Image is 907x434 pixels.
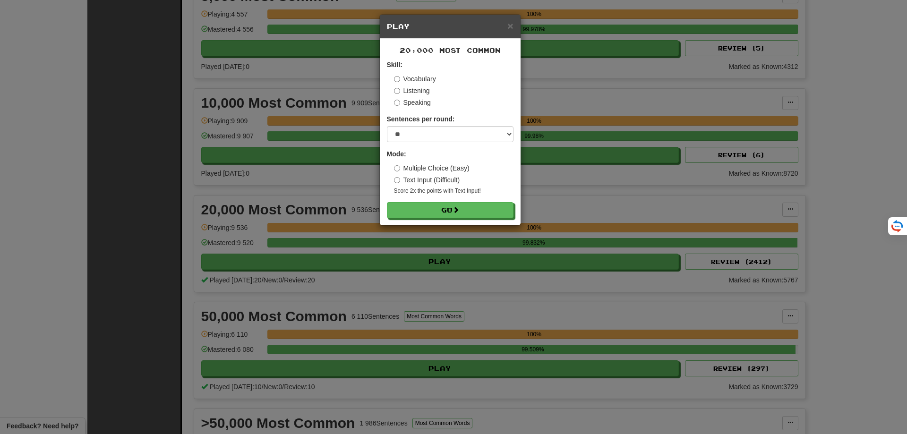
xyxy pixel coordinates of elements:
[394,76,400,82] input: Vocabulary
[387,202,513,218] button: Go
[394,165,400,171] input: Multiple Choice (Easy)
[400,46,501,54] span: 20,000 Most Common
[394,86,430,95] label: Listening
[394,100,400,106] input: Speaking
[394,98,431,107] label: Speaking
[387,22,513,31] h5: Play
[394,175,460,185] label: Text Input (Difficult)
[394,187,513,195] small: Score 2x the points with Text Input !
[507,21,513,31] button: Close
[394,74,436,84] label: Vocabulary
[387,150,406,158] strong: Mode:
[394,163,470,173] label: Multiple Choice (Easy)
[387,61,402,68] strong: Skill:
[507,20,513,31] span: ×
[394,88,400,94] input: Listening
[394,177,400,183] input: Text Input (Difficult)
[387,114,455,124] label: Sentences per round:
